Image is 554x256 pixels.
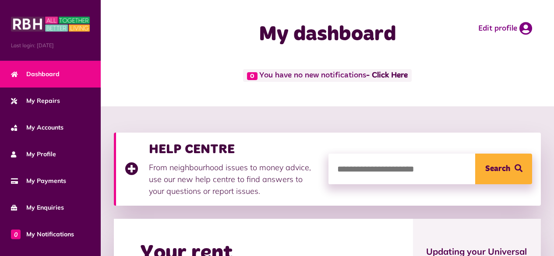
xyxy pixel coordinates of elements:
span: Last login: [DATE] [11,42,90,49]
span: My Payments [11,176,66,186]
span: You have no new notifications [243,69,412,82]
h1: My dashboard [223,22,432,47]
span: 0 [11,229,21,239]
span: My Accounts [11,123,64,132]
span: Search [485,154,510,184]
button: Search [475,154,532,184]
span: My Enquiries [11,203,64,212]
span: Dashboard [11,70,60,79]
a: Edit profile [478,22,532,35]
span: My Profile [11,150,56,159]
span: My Repairs [11,96,60,105]
span: 0 [247,72,258,80]
a: - Click Here [366,72,408,80]
h3: HELP CENTRE [149,141,320,157]
span: My Notifications [11,230,74,239]
img: MyRBH [11,15,90,33]
p: From neighbourhood issues to money advice, use our new help centre to find answers to your questi... [149,161,320,197]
